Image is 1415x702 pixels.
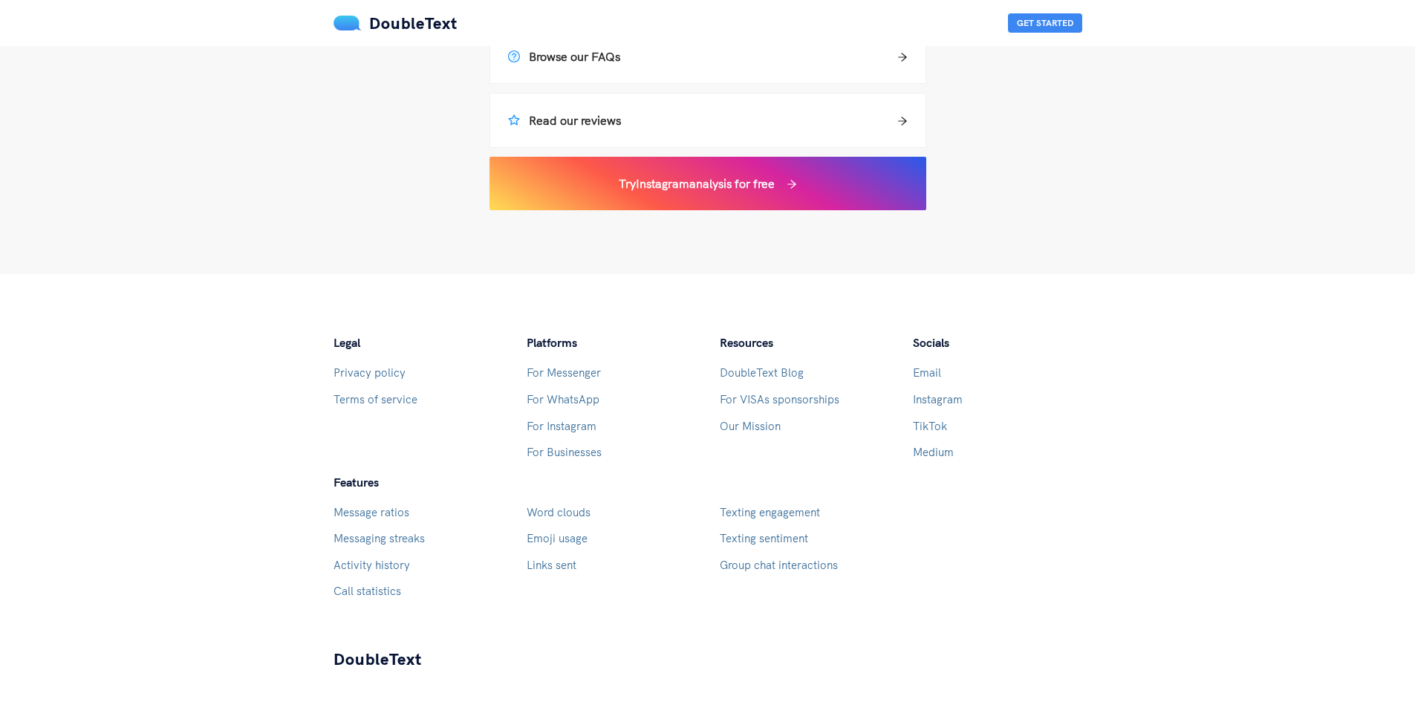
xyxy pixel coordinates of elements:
[334,365,406,380] a: Privacy policy
[897,116,908,126] span: arrow-right
[913,445,954,459] a: Medium
[527,335,577,350] span: Platforms
[334,505,409,519] a: Message ratios
[720,531,808,545] a: Texting sentiment
[787,179,797,189] span: arrow-right
[913,335,949,350] span: Socials
[720,505,820,519] a: Texting engagement
[334,392,417,406] a: Terms of service
[334,16,362,30] img: mS3x8y1f88AAAAABJRU5ErkJggg==
[369,13,458,33] span: DoubleText
[619,175,775,192] h5: Try Instagram analysis for free
[508,111,621,129] h5: Read our reviews
[720,365,804,380] a: DoubleText Blog
[508,114,520,126] span: star
[897,52,908,62] span: arrow-right
[334,584,401,598] a: Call statistics
[334,335,360,350] span: Legal
[720,419,781,433] a: Our Mission
[527,505,591,519] a: Word clouds
[489,93,926,148] a: Read our reviews
[720,392,839,406] a: For VISAs sponsorships
[527,392,599,406] a: For WhatsApp
[334,558,410,572] a: Activity history
[334,531,425,545] a: Messaging streaks
[913,365,941,380] a: Email
[489,29,926,84] a: Browse our FAQs
[527,445,602,459] a: For Businesses
[508,48,620,65] h5: Browse our FAQs
[508,51,520,62] span: question-circle
[334,648,422,670] a: DoubleText
[527,531,588,545] a: Emoji usage
[720,558,838,572] a: Group chat interactions
[527,365,601,380] a: For Messenger
[334,13,458,33] a: DoubleText
[527,558,576,572] a: Links sent
[913,392,963,406] a: Instagram
[913,419,947,433] a: TikTok
[720,335,773,350] span: Resources
[489,157,926,210] a: TryInstagramanalysis for free
[527,419,596,433] a: For Instagram
[334,475,379,490] span: Features
[1008,13,1082,33] button: Get Started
